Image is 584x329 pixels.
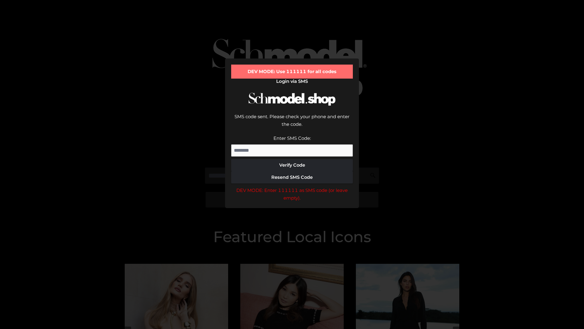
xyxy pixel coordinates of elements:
[231,79,353,84] h2: Login via SMS
[231,171,353,183] button: Resend SMS Code
[246,87,338,111] img: Schmodel Logo
[231,65,353,79] div: DEV MODE: Use 111111 for all codes
[273,135,311,141] label: Enter SMS Code:
[231,186,353,202] div: DEV MODE: Enter 111111 as SMS code (or leave empty).
[231,159,353,171] button: Verify Code
[231,113,353,134] div: SMS code sent. Please check your phone and enter the code.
